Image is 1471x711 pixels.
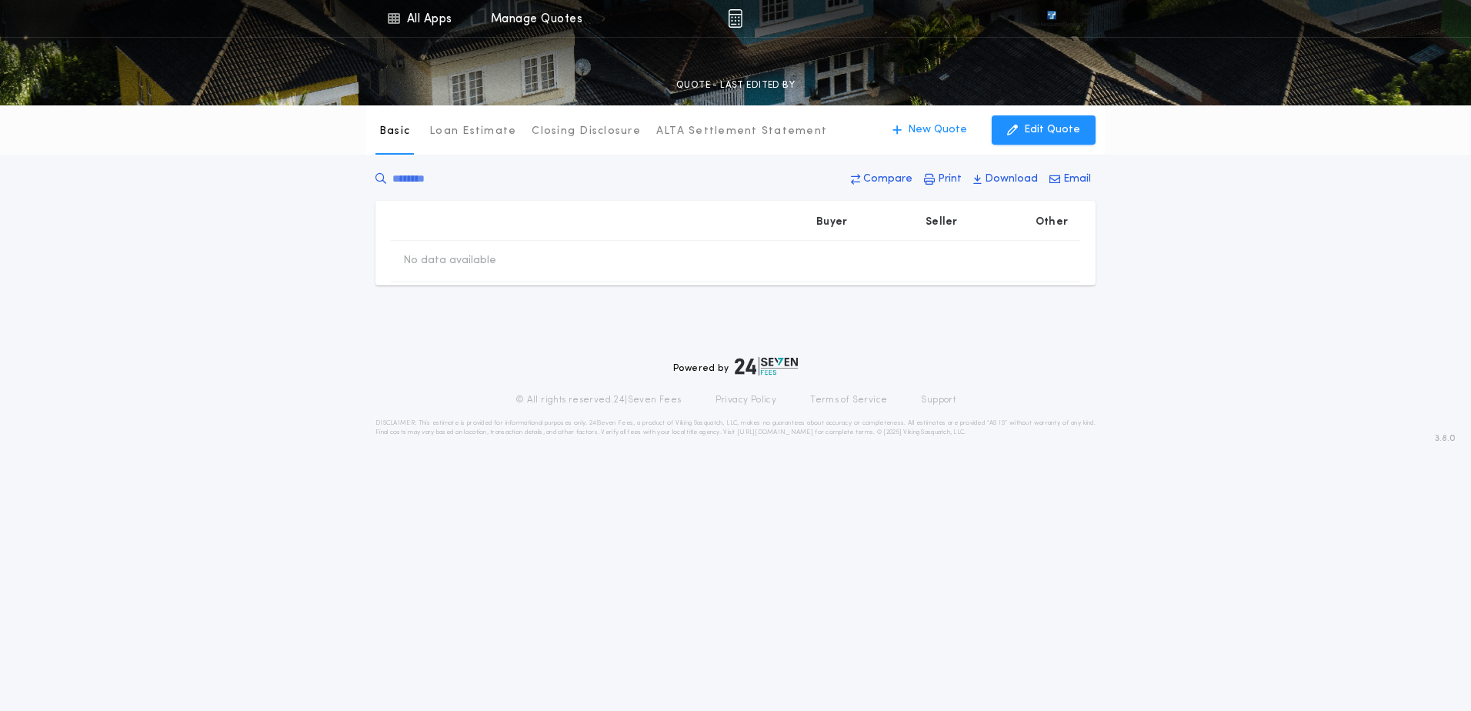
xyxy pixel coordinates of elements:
[391,241,509,281] td: No data available
[375,419,1096,437] p: DISCLAIMER: This estimate is provided for informational purposes only. 24|Seven Fees, a product o...
[921,394,956,406] a: Support
[926,215,958,230] p: Seller
[877,115,982,145] button: New Quote
[379,124,410,139] p: Basic
[1024,122,1080,138] p: Edit Quote
[429,124,516,139] p: Loan Estimate
[715,394,777,406] a: Privacy Policy
[737,429,813,436] a: [URL][DOMAIN_NAME]
[515,394,682,406] p: © All rights reserved. 24|Seven Fees
[846,165,917,193] button: Compare
[1036,215,1068,230] p: Other
[1435,432,1456,446] span: 3.8.0
[728,9,742,28] img: img
[1019,11,1084,26] img: vs-icon
[1045,165,1096,193] button: Email
[676,78,795,93] p: QUOTE - LAST EDITED BY
[735,357,798,376] img: logo
[816,215,847,230] p: Buyer
[1063,172,1091,187] p: Email
[863,172,912,187] p: Compare
[656,124,827,139] p: ALTA Settlement Statement
[985,172,1038,187] p: Download
[908,122,967,138] p: New Quote
[992,115,1096,145] button: Edit Quote
[969,165,1042,193] button: Download
[919,165,966,193] button: Print
[532,124,641,139] p: Closing Disclosure
[673,357,798,376] div: Powered by
[938,172,962,187] p: Print
[810,394,887,406] a: Terms of Service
